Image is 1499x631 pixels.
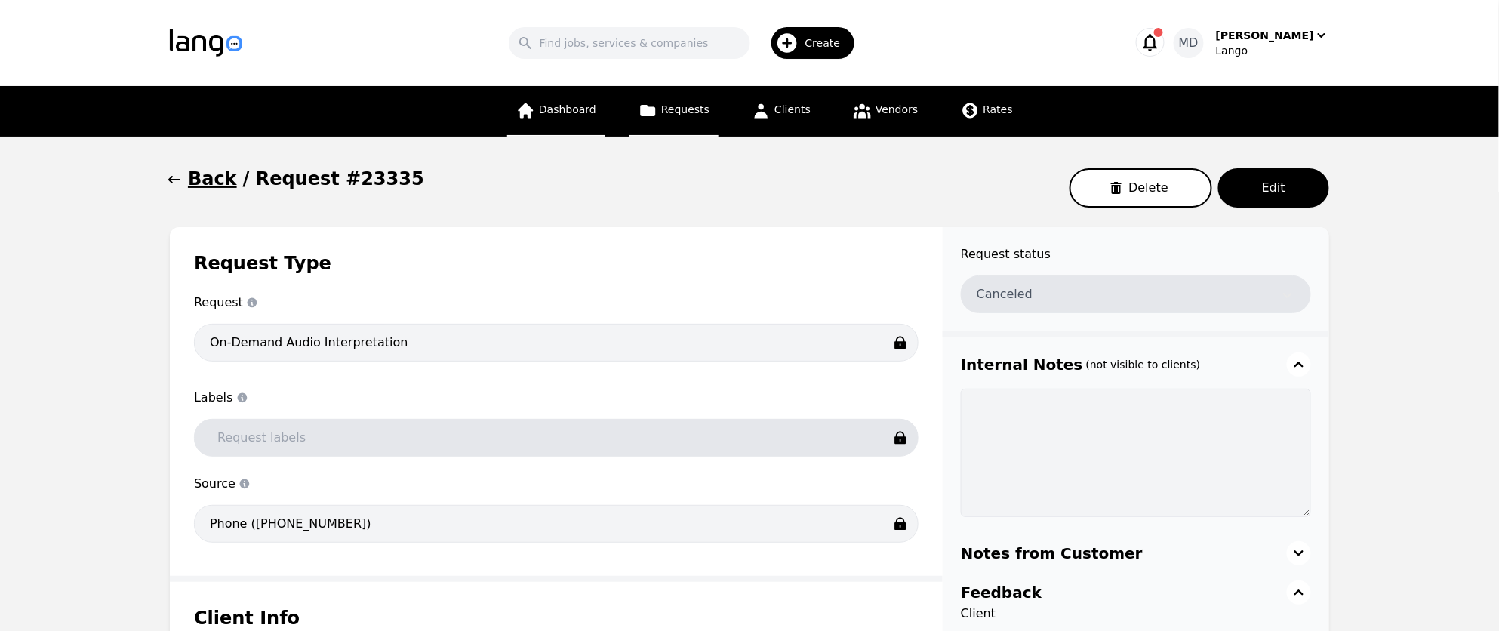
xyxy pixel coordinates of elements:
[1086,357,1201,372] h3: (not visible to clients)
[961,245,1311,263] span: Request status
[952,86,1022,137] a: Rates
[1218,168,1329,208] button: Edit
[170,29,242,57] img: Logo
[774,103,811,115] span: Clients
[243,167,424,191] h1: / Request #23335
[539,103,596,115] span: Dashboard
[170,167,237,191] button: Back
[194,294,919,312] span: Request
[1070,168,1212,208] button: Delete
[194,251,919,275] h1: Request Type
[961,605,1311,623] span: Client
[509,27,750,59] input: Find jobs, services & companies
[743,86,820,137] a: Clients
[961,354,1083,375] h3: Internal Notes
[188,167,237,191] h1: Back
[983,103,1013,115] span: Rates
[1216,28,1314,43] div: [PERSON_NAME]
[876,103,918,115] span: Vendors
[805,35,851,51] span: Create
[961,582,1042,603] h3: Feedback
[507,86,605,137] a: Dashboard
[629,86,719,137] a: Requests
[1174,28,1329,58] button: MD[PERSON_NAME]Lango
[194,606,919,630] h1: Client Info
[844,86,927,137] a: Vendors
[194,389,919,407] span: Labels
[661,103,709,115] span: Requests
[1179,34,1199,52] span: MD
[1216,43,1329,58] div: Lango
[194,475,919,493] span: Source
[961,543,1143,564] h3: Notes from Customer
[750,21,864,65] button: Create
